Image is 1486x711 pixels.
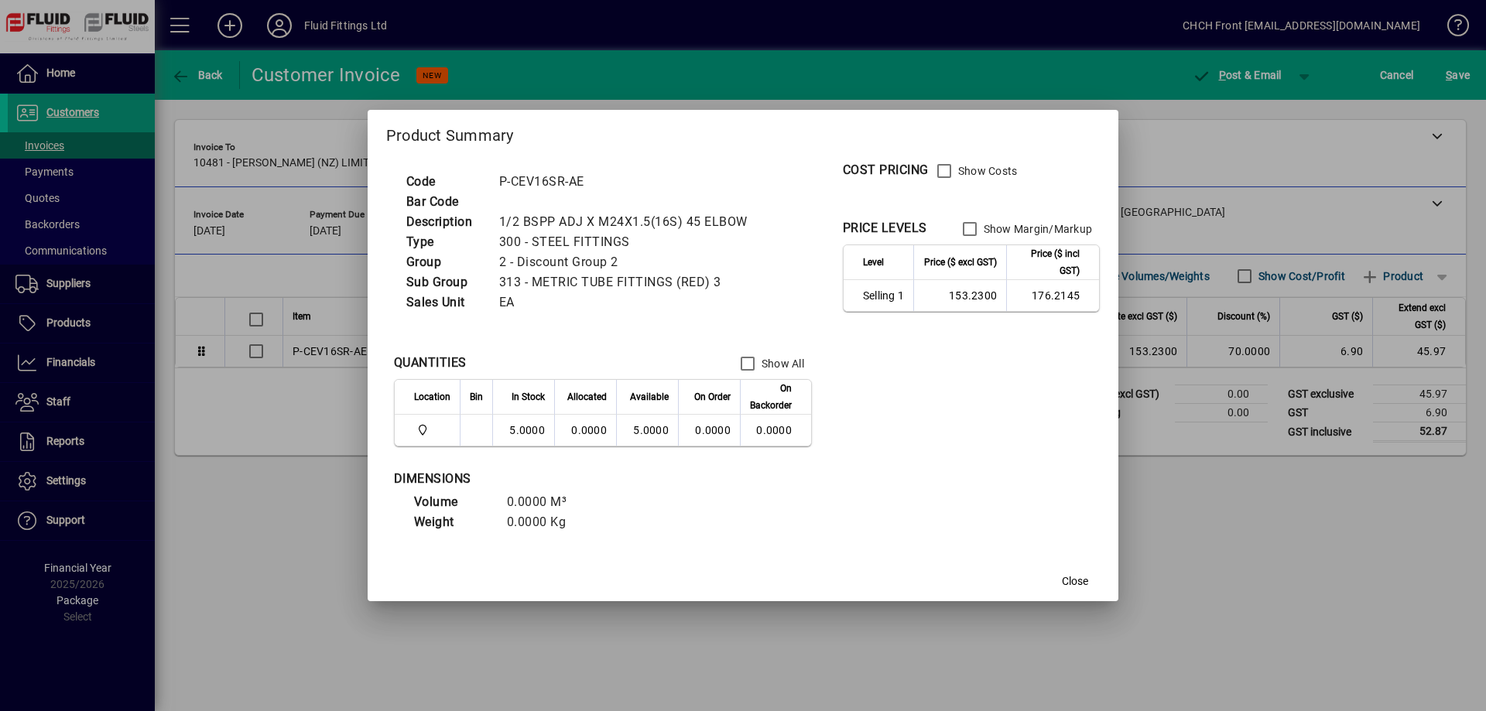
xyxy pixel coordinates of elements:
[470,388,483,405] span: Bin
[491,272,766,292] td: 313 - METRIC TUBE FITTINGS (RED) 3
[399,292,491,313] td: Sales Unit
[981,221,1093,237] label: Show Margin/Markup
[695,424,731,436] span: 0.0000
[394,354,467,372] div: QUANTITIES
[406,512,499,532] td: Weight
[399,212,491,232] td: Description
[512,388,545,405] span: In Stock
[554,415,616,446] td: 0.0000
[750,380,792,414] span: On Backorder
[863,254,884,271] span: Level
[499,492,592,512] td: 0.0000 M³
[491,212,766,232] td: 1/2 BSPP ADJ X M24X1.5(16S) 45 ELBOW
[740,415,811,446] td: 0.0000
[1016,245,1080,279] span: Price ($ incl GST)
[1050,567,1100,595] button: Close
[394,470,781,488] div: DIMENSIONS
[492,415,554,446] td: 5.0000
[863,288,904,303] span: Selling 1
[913,280,1006,311] td: 153.2300
[924,254,997,271] span: Price ($ excl GST)
[406,492,499,512] td: Volume
[399,172,491,192] td: Code
[694,388,731,405] span: On Order
[758,356,804,371] label: Show All
[491,172,766,192] td: P-CEV16SR-AE
[1062,573,1088,590] span: Close
[414,388,450,405] span: Location
[399,192,491,212] td: Bar Code
[491,232,766,252] td: 300 - STEEL FITTINGS
[399,232,491,252] td: Type
[399,252,491,272] td: Group
[955,163,1018,179] label: Show Costs
[499,512,592,532] td: 0.0000 Kg
[1006,280,1099,311] td: 176.2145
[368,110,1118,155] h2: Product Summary
[843,219,927,238] div: PRICE LEVELS
[567,388,607,405] span: Allocated
[399,272,491,292] td: Sub Group
[630,388,669,405] span: Available
[491,292,766,313] td: EA
[843,161,929,179] div: COST PRICING
[616,415,678,446] td: 5.0000
[491,252,766,272] td: 2 - Discount Group 2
